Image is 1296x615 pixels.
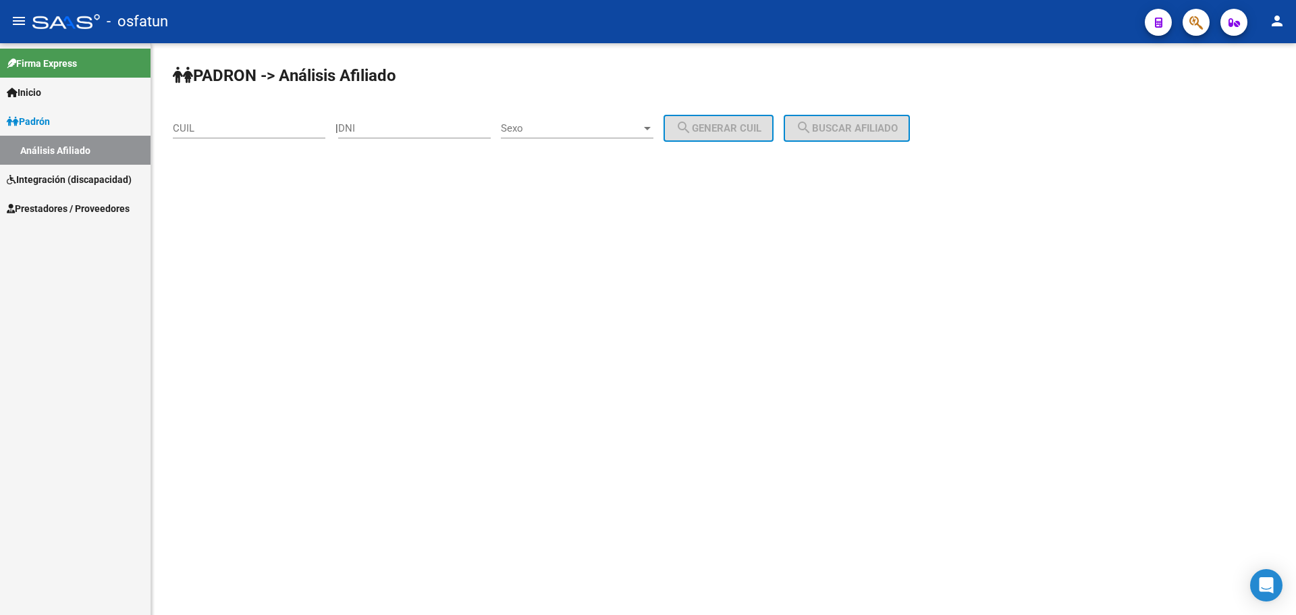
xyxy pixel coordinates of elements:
div: Open Intercom Messenger [1250,569,1282,601]
span: Buscar afiliado [796,122,898,134]
span: Sexo [501,122,641,134]
span: Prestadores / Proveedores [7,201,130,216]
span: - osfatun [107,7,168,36]
div: | [335,122,784,134]
span: Integración (discapacidad) [7,172,132,187]
span: Generar CUIL [676,122,761,134]
mat-icon: menu [11,13,27,29]
mat-icon: person [1269,13,1285,29]
button: Generar CUIL [664,115,774,142]
span: Firma Express [7,56,77,71]
button: Buscar afiliado [784,115,910,142]
mat-icon: search [676,119,692,136]
strong: PADRON -> Análisis Afiliado [173,66,396,85]
span: Padrón [7,114,50,129]
span: Inicio [7,85,41,100]
mat-icon: search [796,119,812,136]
